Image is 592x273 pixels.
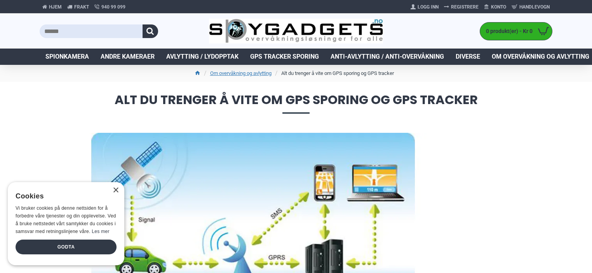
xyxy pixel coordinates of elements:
span: Logg Inn [418,3,439,10]
span: Diverse [456,52,480,61]
span: Vi bruker cookies på denne nettsiden for å forbedre våre tjenester og din opplevelse. Ved å bruke... [16,205,116,234]
span: Konto [491,3,506,10]
span: GPS Tracker Sporing [250,52,319,61]
span: Spionkamera [45,52,89,61]
span: Anti-avlytting / Anti-overvåkning [331,52,444,61]
span: Om overvåkning og avlytting [492,52,589,61]
a: Registrere [441,1,481,13]
div: Close [113,188,118,193]
img: SpyGadgets.no [209,19,383,44]
span: Avlytting / Lydopptak [166,52,239,61]
span: 940 99 099 [101,3,125,10]
a: Andre kameraer [95,49,160,65]
span: Frakt [74,3,89,10]
a: Om overvåkning og avlytting [210,70,272,77]
a: GPS Tracker Sporing [244,49,325,65]
span: 0 produkt(er) - Kr 0 [480,27,535,35]
span: Registrere [451,3,479,10]
span: Handlevogn [519,3,550,10]
a: Logg Inn [408,1,441,13]
a: Les mer, opens a new window [92,229,109,234]
a: Spionkamera [40,49,95,65]
a: Konto [481,1,509,13]
a: Handlevogn [509,1,552,13]
span: Alt du trenger å vite om GPS sporing og GPS tracker [40,94,552,113]
span: Hjem [49,3,62,10]
a: 0 produkt(er) - Kr 0 [480,23,552,40]
div: Godta [16,240,117,254]
div: Cookies [16,188,111,205]
a: Avlytting / Lydopptak [160,49,244,65]
a: Diverse [450,49,486,65]
span: Andre kameraer [101,52,155,61]
a: Anti-avlytting / Anti-overvåkning [325,49,450,65]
